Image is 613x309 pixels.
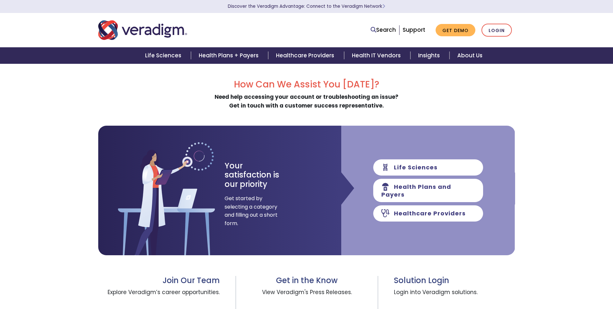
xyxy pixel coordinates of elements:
a: Health Plans + Payers [191,47,268,64]
img: Veradigm logo [98,19,187,41]
a: Get Demo [436,24,475,37]
h3: Solution Login [394,276,515,285]
h3: Join Our Team [98,276,220,285]
span: Explore Veradigm’s career opportunities. [98,285,220,309]
a: Discover the Veradigm Advantage: Connect to the Veradigm NetworkLearn More [228,3,385,9]
a: Support [403,26,425,34]
a: Search [371,26,396,34]
h3: Get in the Know [252,276,362,285]
a: About Us [449,47,490,64]
h3: Your satisfaction is our priority [225,161,291,189]
span: Get started by selecting a category and filling out a short form. [225,194,278,227]
span: View Veradigm's Press Releases. [252,285,362,309]
a: Healthcare Providers [268,47,344,64]
a: Login [481,24,512,37]
span: Login into Veradigm solutions. [394,285,515,309]
a: Life Sciences [137,47,191,64]
h2: How Can We Assist You [DATE]? [98,79,515,90]
strong: Need help accessing your account or troubleshooting an issue? Get in touch with a customer succes... [215,93,398,109]
span: Learn More [382,3,385,9]
a: Health IT Vendors [344,47,410,64]
a: Insights [410,47,449,64]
